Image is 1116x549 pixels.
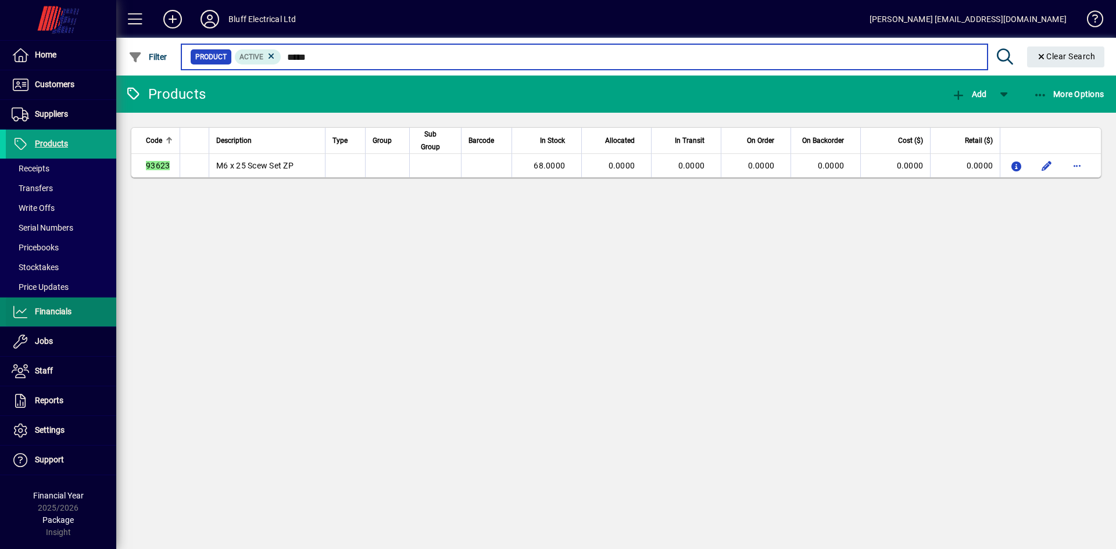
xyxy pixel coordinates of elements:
div: On Order [728,134,785,147]
mat-chip: Activation Status: Active [235,49,281,64]
em: 93623 [146,161,170,170]
span: Support [35,455,64,464]
button: Add [949,84,989,105]
span: On Backorder [802,134,844,147]
span: Serial Numbers [12,223,73,232]
div: Group [373,134,402,147]
button: More Options [1031,84,1107,105]
button: Profile [191,9,228,30]
span: Transfers [12,184,53,193]
span: Stocktakes [12,263,59,272]
span: Products [35,139,68,148]
span: Group [373,134,392,147]
a: Customers [6,70,116,99]
span: Pricebooks [12,243,59,252]
a: Transfers [6,178,116,198]
span: Sub Group [417,128,443,153]
a: Stocktakes [6,257,116,277]
span: Clear Search [1036,52,1096,61]
div: On Backorder [798,134,854,147]
div: Type [332,134,358,147]
a: Price Updates [6,277,116,297]
span: More Options [1033,89,1104,99]
span: Barcode [468,134,494,147]
div: Barcode [468,134,505,147]
a: Settings [6,416,116,445]
span: 0.0000 [609,161,635,170]
span: 68.0000 [534,161,565,170]
a: Financials [6,297,116,326]
span: Code [146,134,162,147]
button: Filter [126,46,170,67]
span: In Transit [675,134,704,147]
a: Support [6,446,116,475]
span: 0.0000 [748,161,775,170]
span: Cost ($) [898,134,923,147]
span: Retail ($) [965,134,993,147]
span: M6 x 25 Scew Set ZP [216,161,294,170]
span: Product [195,51,227,63]
span: Reports [35,396,63,405]
a: Suppliers [6,100,116,129]
div: In Stock [519,134,575,147]
a: Reports [6,386,116,415]
span: 0.0000 [818,161,845,170]
td: 0.0000 [930,154,1000,177]
span: Price Updates [12,282,69,292]
div: Allocated [589,134,645,147]
a: Jobs [6,327,116,356]
span: Write Offs [12,203,55,213]
div: Products [125,85,206,103]
span: Jobs [35,336,53,346]
span: Staff [35,366,53,375]
button: Clear [1027,46,1105,67]
span: Filter [128,52,167,62]
span: Receipts [12,164,49,173]
span: Financial Year [33,491,84,500]
button: Edit [1038,156,1056,175]
div: Sub Group [417,128,454,153]
a: Home [6,41,116,70]
div: Description [216,134,318,147]
div: Code [146,134,173,147]
span: 0.0000 [678,161,705,170]
span: Customers [35,80,74,89]
td: 0.0000 [860,154,930,177]
span: Settings [35,425,65,435]
a: Receipts [6,159,116,178]
span: Add [952,89,986,99]
span: On Order [747,134,774,147]
div: [PERSON_NAME] [EMAIL_ADDRESS][DOMAIN_NAME] [870,10,1067,28]
div: Bluff Electrical Ltd [228,10,296,28]
span: Home [35,50,56,59]
span: Type [332,134,348,147]
span: Suppliers [35,109,68,119]
a: Write Offs [6,198,116,218]
div: In Transit [659,134,715,147]
a: Knowledge Base [1078,2,1101,40]
a: Serial Numbers [6,218,116,238]
span: Financials [35,307,71,316]
button: Add [154,9,191,30]
span: Active [239,53,263,61]
span: Description [216,134,252,147]
span: Allocated [605,134,635,147]
span: In Stock [540,134,565,147]
a: Pricebooks [6,238,116,257]
button: More options [1068,156,1086,175]
a: Staff [6,357,116,386]
span: Package [42,515,74,525]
